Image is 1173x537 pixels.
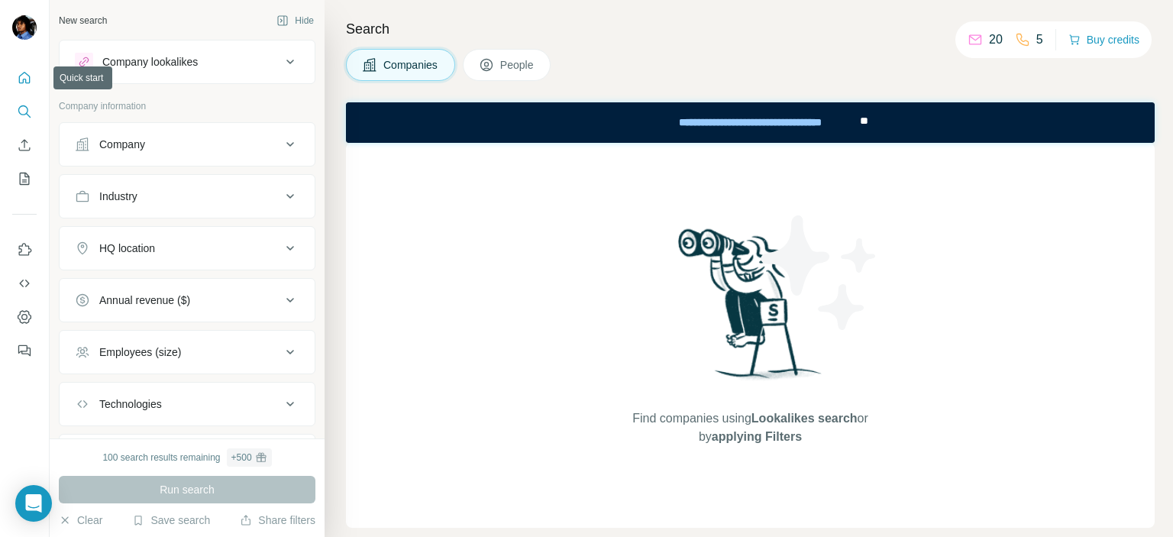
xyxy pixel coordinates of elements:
[60,334,315,370] button: Employees (size)
[60,126,315,163] button: Company
[1036,31,1043,49] p: 5
[12,236,37,264] button: Use Surfe on LinkedIn
[266,9,325,32] button: Hide
[12,165,37,192] button: My lists
[99,396,162,412] div: Technologies
[12,270,37,297] button: Use Surfe API
[60,282,315,319] button: Annual revenue ($)
[59,513,102,528] button: Clear
[15,485,52,522] div: Open Intercom Messenger
[99,293,190,308] div: Annual revenue ($)
[346,102,1155,143] iframe: Banner
[99,345,181,360] div: Employees (size)
[12,131,37,159] button: Enrich CSV
[102,448,271,467] div: 100 search results remaining
[99,241,155,256] div: HQ location
[751,412,858,425] span: Lookalikes search
[12,303,37,331] button: Dashboard
[346,18,1155,40] h4: Search
[12,64,37,92] button: Quick start
[59,99,315,113] p: Company information
[712,430,802,443] span: applying Filters
[12,98,37,125] button: Search
[132,513,210,528] button: Save search
[383,57,439,73] span: Companies
[231,451,252,464] div: + 500
[99,137,145,152] div: Company
[12,337,37,364] button: Feedback
[671,225,830,395] img: Surfe Illustration - Woman searching with binoculars
[500,57,535,73] span: People
[989,31,1003,49] p: 20
[1068,29,1139,50] button: Buy credits
[99,189,137,204] div: Industry
[59,14,107,27] div: New search
[60,44,315,80] button: Company lookalikes
[240,513,315,528] button: Share filters
[102,54,198,70] div: Company lookalikes
[60,386,315,422] button: Technologies
[60,230,315,267] button: HQ location
[60,178,315,215] button: Industry
[628,409,872,446] span: Find companies using or by
[12,15,37,40] img: Avatar
[60,438,315,474] button: Keywords
[751,204,888,341] img: Surfe Illustration - Stars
